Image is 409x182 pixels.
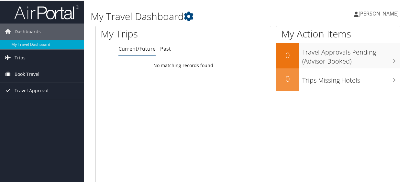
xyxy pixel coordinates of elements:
h3: Travel Approvals Pending (Advisor Booked) [302,44,400,65]
td: No matching records found [96,59,271,71]
h1: My Action Items [276,26,400,40]
a: [PERSON_NAME] [354,3,405,23]
a: 0Travel Approvals Pending (Advisor Booked) [276,43,400,67]
span: Travel Approval [15,82,49,98]
span: Dashboards [15,23,41,39]
span: [PERSON_NAME] [359,9,399,16]
a: 0Trips Missing Hotels [276,68,400,90]
h2: 0 [276,73,299,84]
span: Book Travel [15,66,39,82]
a: Past [160,45,171,52]
img: airportal-logo.png [14,4,79,19]
h2: 0 [276,49,299,60]
h1: My Travel Dashboard [91,9,300,23]
h3: Trips Missing Hotels [302,72,400,84]
h1: My Trips [101,26,193,40]
a: Current/Future [118,45,156,52]
span: Trips [15,49,26,65]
